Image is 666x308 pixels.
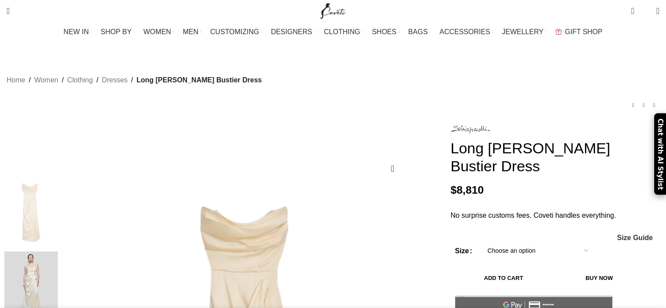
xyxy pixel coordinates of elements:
a: Women [34,74,58,86]
span: WOMEN [144,28,171,36]
div: Main navigation [2,23,664,41]
a: Site logo [318,7,348,14]
img: Schiaparelli Long Stoup Bustier Dress 394888 nobg [4,178,58,247]
span: JEWELLERY [502,28,543,36]
text: •••••• [543,302,554,308]
img: GiftBag [555,29,562,35]
a: Search [2,2,14,20]
span: CUSTOMIZING [210,28,259,36]
span: $ [451,184,457,196]
a: JEWELLERY [502,23,546,41]
label: Size [455,245,472,257]
span: BAGS [408,28,427,36]
a: CUSTOMIZING [210,23,262,41]
span: ACCESSORIES [440,28,490,36]
span: MEN [183,28,199,36]
a: Home [7,74,25,86]
span: DESIGNERS [271,28,312,36]
a: 0 [627,2,638,20]
a: GIFT SHOP [555,23,603,41]
span: SHOES [372,28,396,36]
h1: Long [PERSON_NAME] Bustier Dress [451,139,659,175]
bdi: 8,810 [451,184,484,196]
span: 0 [643,9,649,15]
a: SHOES [372,23,399,41]
a: Next product [649,100,659,110]
a: Previous product [628,100,638,110]
a: SHOP BY [101,23,135,41]
img: Schiaparelli [451,125,490,134]
span: 0 [632,4,638,11]
span: NEW IN [63,28,89,36]
a: DESIGNERS [271,23,315,41]
div: My Wishlist [641,2,650,20]
a: ACCESSORIES [440,23,493,41]
span: Size Guide [617,234,653,241]
span: GIFT SHOP [565,28,603,36]
button: Buy now [557,269,642,287]
button: Add to cart [455,269,552,287]
span: CLOTHING [324,28,360,36]
span: SHOP BY [101,28,132,36]
a: CLOTHING [324,23,363,41]
span: Long [PERSON_NAME] Bustier Dress [137,74,262,86]
a: Clothing [67,74,93,86]
a: Size Guide [617,234,653,241]
a: MEN [183,23,201,41]
a: BAGS [408,23,430,41]
p: No surprise customs fees. Coveti handles everything. [451,210,659,221]
a: Dresses [102,74,128,86]
nav: Breadcrumb [7,74,262,86]
a: NEW IN [63,23,92,41]
a: WOMEN [144,23,174,41]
